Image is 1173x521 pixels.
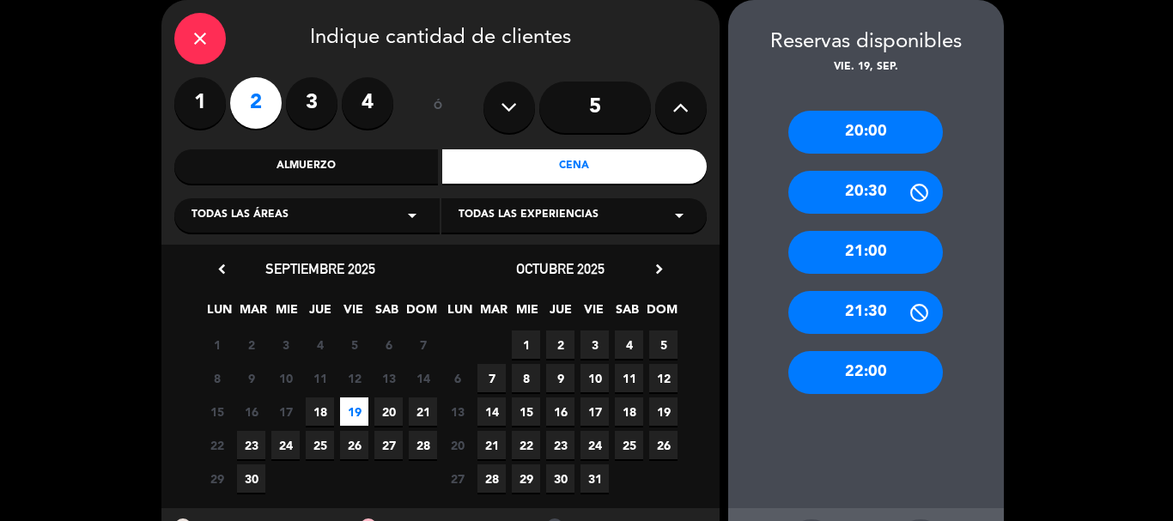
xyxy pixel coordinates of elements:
[271,397,300,426] span: 17
[459,207,599,224] span: Todas las experiencias
[409,364,437,392] span: 14
[788,171,943,214] div: 20:30
[374,431,403,459] span: 27
[230,77,282,129] label: 2
[213,260,231,278] i: chevron_left
[580,397,609,426] span: 17
[306,364,334,392] span: 11
[479,300,507,328] span: MAR
[649,397,678,426] span: 19
[237,464,265,493] span: 30
[669,205,690,226] i: arrow_drop_down
[516,260,605,277] span: octubre 2025
[512,364,540,392] span: 8
[442,149,707,184] div: Cena
[546,364,574,392] span: 9
[203,464,231,493] span: 29
[580,431,609,459] span: 24
[788,351,943,394] div: 22:00
[788,291,943,334] div: 21:30
[512,464,540,493] span: 29
[306,397,334,426] span: 18
[580,300,608,328] span: VIE
[546,431,574,459] span: 23
[513,300,541,328] span: MIE
[374,397,403,426] span: 20
[580,464,609,493] span: 31
[477,364,506,392] span: 7
[580,330,609,359] span: 3
[647,300,675,328] span: DOM
[409,330,437,359] span: 7
[650,260,668,278] i: chevron_right
[443,431,471,459] span: 20
[237,397,265,426] span: 16
[272,300,301,328] span: MIE
[409,397,437,426] span: 21
[512,330,540,359] span: 1
[174,77,226,129] label: 1
[649,431,678,459] span: 26
[340,431,368,459] span: 26
[239,300,267,328] span: MAR
[615,397,643,426] span: 18
[788,111,943,154] div: 20:00
[374,330,403,359] span: 6
[546,397,574,426] span: 16
[271,431,300,459] span: 24
[477,397,506,426] span: 14
[203,431,231,459] span: 22
[546,300,574,328] span: JUE
[402,205,422,226] i: arrow_drop_down
[728,59,1004,76] div: vie. 19, sep.
[205,300,234,328] span: LUN
[339,300,368,328] span: VIE
[477,464,506,493] span: 28
[613,300,641,328] span: SAB
[174,149,439,184] div: Almuerzo
[649,330,678,359] span: 5
[191,207,289,224] span: Todas las áreas
[306,431,334,459] span: 25
[203,364,231,392] span: 8
[477,431,506,459] span: 21
[237,364,265,392] span: 9
[788,231,943,274] div: 21:00
[237,431,265,459] span: 23
[203,397,231,426] span: 15
[546,464,574,493] span: 30
[340,364,368,392] span: 12
[580,364,609,392] span: 10
[406,300,435,328] span: DOM
[443,464,471,493] span: 27
[728,26,1004,59] div: Reservas disponibles
[340,330,368,359] span: 5
[237,330,265,359] span: 2
[512,431,540,459] span: 22
[409,431,437,459] span: 28
[546,330,574,359] span: 2
[306,330,334,359] span: 4
[649,364,678,392] span: 12
[174,13,707,64] div: Indique cantidad de clientes
[615,431,643,459] span: 25
[374,364,403,392] span: 13
[340,397,368,426] span: 19
[265,260,375,277] span: septiembre 2025
[443,364,471,392] span: 6
[443,397,471,426] span: 13
[410,77,466,137] div: ó
[190,28,210,49] i: close
[306,300,334,328] span: JUE
[615,364,643,392] span: 11
[446,300,474,328] span: LUN
[203,330,231,359] span: 1
[342,77,393,129] label: 4
[512,397,540,426] span: 15
[373,300,401,328] span: SAB
[615,330,643,359] span: 4
[271,364,300,392] span: 10
[271,330,300,359] span: 3
[286,77,337,129] label: 3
